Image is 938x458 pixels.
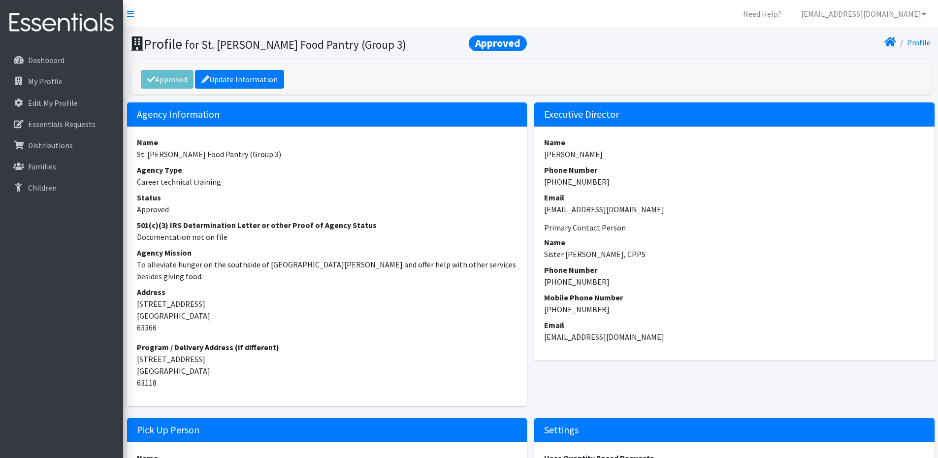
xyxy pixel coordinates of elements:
dt: 501(c)(3) IRS Determination Letter or other Proof of Agency Status [137,219,518,231]
p: My Profile [28,76,63,86]
a: Dashboard [4,50,119,70]
dd: [EMAIL_ADDRESS][DOMAIN_NAME] [544,203,925,215]
a: Families [4,157,119,176]
dt: Name [137,136,518,148]
strong: Program / Delivery Address (if different) [137,342,279,352]
h6: Primary Contact Person [544,223,925,232]
a: My Profile [4,71,119,91]
p: Edit My Profile [28,98,78,108]
dd: Approved [137,203,518,215]
a: Update Information [195,70,284,89]
h5: Pick Up Person [127,418,527,442]
dd: [PERSON_NAME] [544,148,925,160]
dd: [PHONE_NUMBER] [544,276,925,288]
a: Need Help? [735,4,789,24]
a: [EMAIL_ADDRESS][DOMAIN_NAME] [793,4,934,24]
dt: Name [544,236,925,248]
a: Essentials Requests [4,114,119,134]
dd: Documentation not on file [137,231,518,243]
a: Children [4,178,119,197]
dd: [PHONE_NUMBER] [544,303,925,315]
p: Children [28,183,57,193]
a: Distributions [4,135,119,155]
address: [STREET_ADDRESS] [GEOGRAPHIC_DATA] 63118 [137,341,518,389]
dt: Phone Number [544,264,925,276]
a: Edit My Profile [4,93,119,113]
h1: Profile [131,35,527,53]
small: for St. [PERSON_NAME] Food Pantry (Group 3) [185,37,406,52]
dt: Phone Number [544,164,925,176]
dd: St. [PERSON_NAME] Food Pantry (Group 3) [137,148,518,160]
span: Approved [469,35,527,51]
a: Profile [907,37,931,47]
dt: Mobile Phone Number [544,292,925,303]
dt: Agency Mission [137,247,518,259]
p: Families [28,162,56,171]
h5: Settings [534,418,935,442]
dd: To alleviate hunger on the southside of [GEOGRAPHIC_DATA][PERSON_NAME] and offer help with other ... [137,259,518,282]
strong: Address [137,287,165,297]
img: HumanEssentials [4,6,119,39]
dt: Name [544,136,925,148]
dt: Email [544,192,925,203]
dd: Sister [PERSON_NAME], CPPS [544,248,925,260]
dd: [PHONE_NUMBER] [544,176,925,188]
p: Essentials Requests [28,119,96,129]
dt: Email [544,319,925,331]
h5: Agency Information [127,102,527,127]
h5: Executive Director [534,102,935,127]
dd: Career technical training [137,176,518,188]
dt: Status [137,192,518,203]
address: [STREET_ADDRESS] [GEOGRAPHIC_DATA] 63366 [137,286,518,333]
p: Distributions [28,140,73,150]
dd: [EMAIL_ADDRESS][DOMAIN_NAME] [544,331,925,343]
p: Dashboard [28,55,65,65]
dt: Agency Type [137,164,518,176]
